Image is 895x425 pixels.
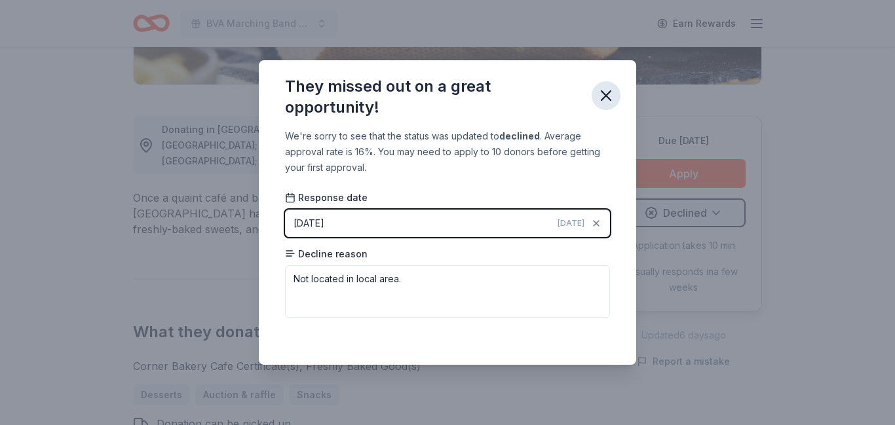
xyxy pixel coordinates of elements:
[285,76,581,118] div: They missed out on a great opportunity!
[499,130,540,141] b: declined
[285,191,368,204] span: Response date
[294,215,324,231] div: [DATE]
[285,210,610,237] button: [DATE][DATE]
[285,128,610,176] div: We're sorry to see that the status was updated to . Average approval rate is 16%. You may need to...
[558,218,584,229] span: [DATE]
[285,265,610,318] textarea: Not located in local area.
[285,248,368,261] span: Decline reason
